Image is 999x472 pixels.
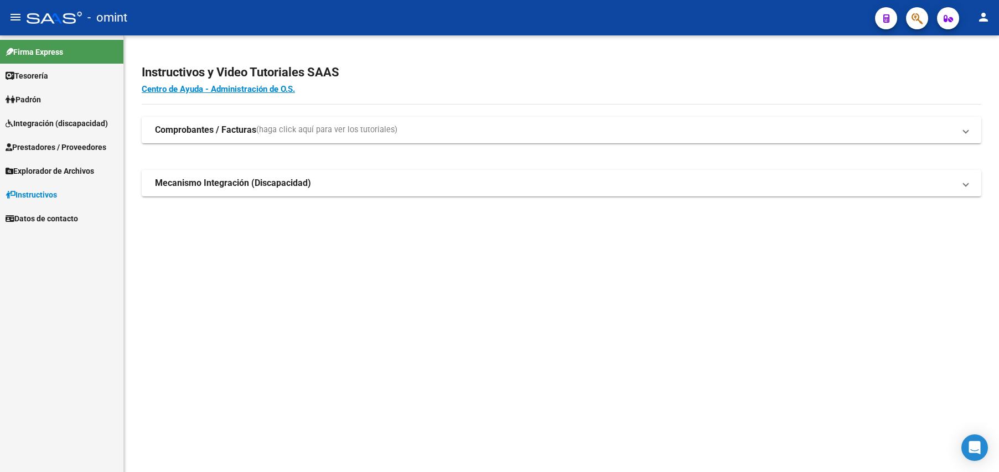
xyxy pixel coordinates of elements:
h2: Instructivos y Video Tutoriales SAAS [142,62,981,83]
span: Explorador de Archivos [6,165,94,177]
span: Firma Express [6,46,63,58]
mat-expansion-panel-header: Mecanismo Integración (Discapacidad) [142,170,981,196]
span: (haga click aquí para ver los tutoriales) [256,124,397,136]
div: Open Intercom Messenger [961,434,988,461]
strong: Comprobantes / Facturas [155,124,256,136]
mat-icon: person [977,11,990,24]
span: - omint [87,6,127,30]
span: Integración (discapacidad) [6,117,108,129]
span: Prestadores / Proveedores [6,141,106,153]
span: Datos de contacto [6,212,78,225]
strong: Mecanismo Integración (Discapacidad) [155,177,311,189]
span: Padrón [6,94,41,106]
span: Instructivos [6,189,57,201]
a: Centro de Ayuda - Administración de O.S. [142,84,295,94]
mat-expansion-panel-header: Comprobantes / Facturas(haga click aquí para ver los tutoriales) [142,117,981,143]
mat-icon: menu [9,11,22,24]
span: Tesorería [6,70,48,82]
